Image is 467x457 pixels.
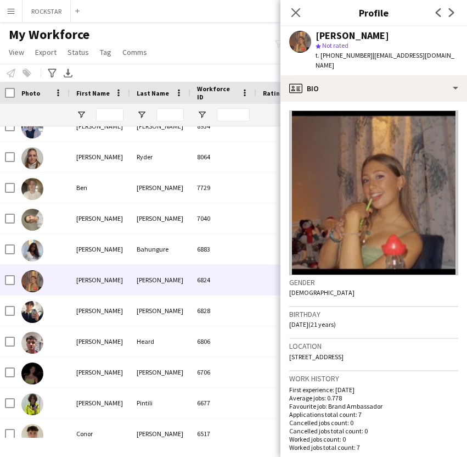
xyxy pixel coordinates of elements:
[70,296,130,326] div: [PERSON_NAME]
[289,288,355,297] span: [DEMOGRAPHIC_DATA]
[190,419,256,449] div: 6517
[197,110,207,120] button: Open Filter Menu
[118,45,151,59] a: Comms
[21,301,43,323] img: Henry Clarke
[70,326,130,356] div: [PERSON_NAME]
[9,47,24,57] span: View
[289,110,458,275] img: Crew avatar or photo
[137,89,169,97] span: Last Name
[96,108,123,121] input: First Name Filter Input
[289,309,458,319] h3: Birthday
[190,326,256,356] div: 6806
[316,51,373,59] span: t. [PHONE_NUMBER]
[130,111,190,141] div: [PERSON_NAME]
[130,296,190,326] div: [PERSON_NAME]
[190,357,256,387] div: 6706
[95,45,116,59] a: Tag
[289,402,458,410] p: Favourite job: Brand Ambassador
[31,45,61,59] a: Export
[289,410,458,419] p: Applications total count: 7
[70,234,130,264] div: [PERSON_NAME]
[70,172,130,203] div: Ben
[190,265,256,295] div: 6824
[130,203,190,233] div: [PERSON_NAME]
[289,353,344,361] span: [STREET_ADDRESS]
[280,5,467,20] h3: Profile
[316,51,454,69] span: | [EMAIL_ADDRESS][DOMAIN_NAME]
[316,31,389,41] div: [PERSON_NAME]
[289,435,458,443] p: Worked jobs count: 0
[70,265,130,295] div: [PERSON_NAME]
[21,424,43,446] img: Conor Doyle
[21,332,43,354] img: William Heard
[130,388,190,418] div: Pintili
[122,47,147,57] span: Comms
[130,142,190,172] div: Ryder
[263,89,284,97] span: Rating
[130,326,190,356] div: Heard
[21,363,43,384] img: Shristi Shrestha
[63,45,93,59] a: Status
[21,393,43,415] img: Robert Pintili
[35,47,57,57] span: Export
[70,142,130,172] div: [PERSON_NAME]
[130,234,190,264] div: Bahungure
[190,388,256,418] div: 6677
[156,108,184,121] input: Last Name Filter Input
[280,75,467,102] div: Bio
[21,147,43,169] img: Jessica Ryder
[70,203,130,233] div: [PERSON_NAME]
[21,239,43,261] img: Cephas Bahungure
[289,341,458,351] h3: Location
[289,277,458,287] h3: Gender
[67,47,89,57] span: Status
[76,89,110,97] span: First Name
[46,66,59,80] app-action-btn: Advanced filters
[22,1,71,22] button: ROCKSTAR
[70,111,130,141] div: [PERSON_NAME]
[70,388,130,418] div: [PERSON_NAME]
[289,374,458,383] h3: Work history
[322,41,348,49] span: Not rated
[289,320,336,328] span: [DATE] (21 years)
[70,357,130,387] div: [PERSON_NAME]
[137,110,147,120] button: Open Filter Menu
[21,116,43,138] img: Ella Craven
[130,357,190,387] div: [PERSON_NAME]
[289,443,458,452] p: Worked jobs total count: 7
[70,419,130,449] div: Conor
[190,234,256,264] div: 6883
[217,108,250,121] input: Workforce ID Filter Input
[289,394,458,402] p: Average jobs: 0.778
[21,209,43,231] img: Joe Swain
[190,142,256,172] div: 8064
[4,45,29,59] a: View
[190,172,256,203] div: 7729
[289,386,458,394] p: First experience: [DATE]
[130,172,190,203] div: [PERSON_NAME]
[21,270,43,292] img: Elizabeth Lester
[190,203,256,233] div: 7040
[289,419,458,427] p: Cancelled jobs count: 0
[76,110,86,120] button: Open Filter Menu
[130,419,190,449] div: [PERSON_NAME]
[289,427,458,435] p: Cancelled jobs total count: 0
[61,66,75,80] app-action-btn: Export XLSX
[100,47,111,57] span: Tag
[190,111,256,141] div: 8934
[21,89,40,97] span: Photo
[9,26,89,43] span: My Workforce
[190,296,256,326] div: 6828
[21,178,43,200] img: Ben Charles
[197,85,237,101] span: Workforce ID
[130,265,190,295] div: [PERSON_NAME]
